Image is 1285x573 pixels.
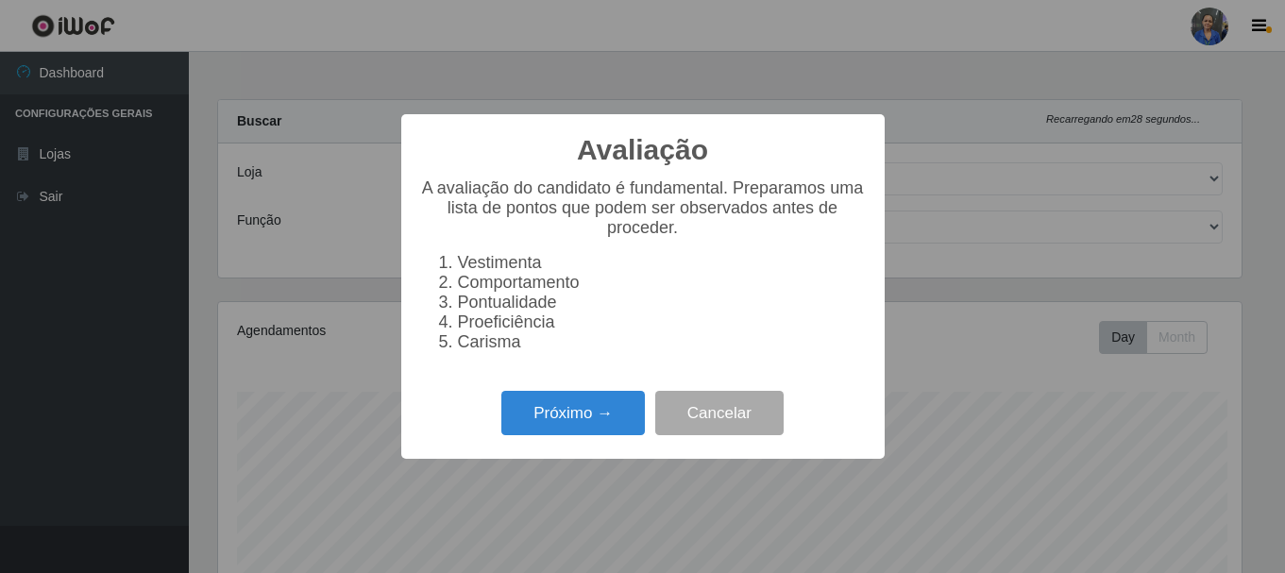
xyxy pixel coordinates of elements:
button: Cancelar [655,391,784,435]
li: Vestimenta [458,253,866,273]
li: Comportamento [458,273,866,293]
h2: Avaliação [577,133,708,167]
li: Proeficiência [458,312,866,332]
li: Carisma [458,332,866,352]
p: A avaliação do candidato é fundamental. Preparamos uma lista de pontos que podem ser observados a... [420,178,866,238]
button: Próximo → [501,391,645,435]
li: Pontualidade [458,293,866,312]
